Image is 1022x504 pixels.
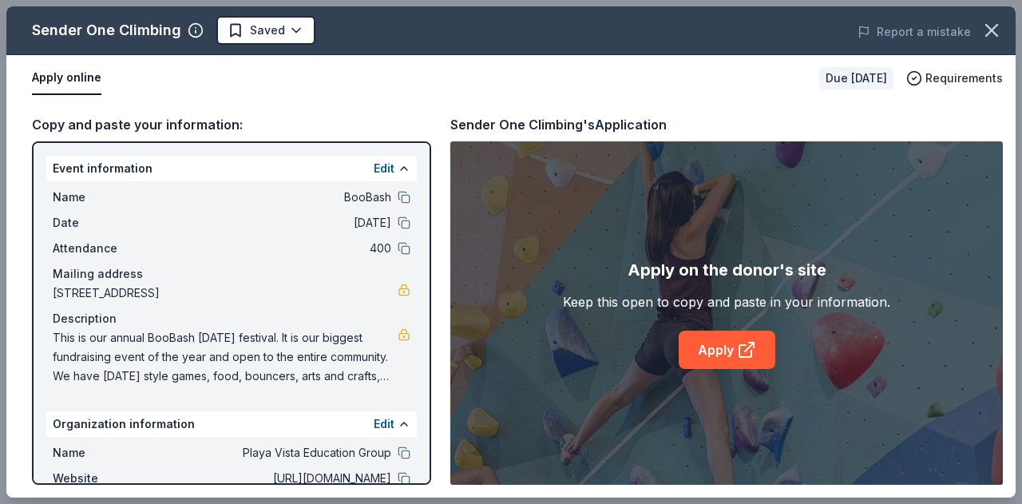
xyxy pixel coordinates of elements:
[679,331,775,369] a: Apply
[925,69,1003,88] span: Requirements
[53,264,410,284] div: Mailing address
[374,415,394,434] button: Edit
[53,469,160,488] span: Website
[450,114,667,135] div: Sender One Climbing's Application
[906,69,1003,88] button: Requirements
[819,67,893,89] div: Due [DATE]
[53,284,398,303] span: [STREET_ADDRESS]
[53,443,160,462] span: Name
[53,239,160,258] span: Attendance
[216,16,315,45] button: Saved
[374,159,394,178] button: Edit
[53,188,160,207] span: Name
[628,257,826,283] div: Apply on the donor's site
[46,411,417,437] div: Organization information
[250,21,285,40] span: Saved
[32,62,101,95] button: Apply online
[53,328,398,386] span: This is our annual BooBash [DATE] festival. It is our biggest fundraising event of the year and o...
[160,469,391,488] span: [URL][DOMAIN_NAME]
[32,114,431,135] div: Copy and paste your information:
[160,443,391,462] span: Playa Vista Education Group
[53,213,160,232] span: Date
[858,22,971,42] button: Report a mistake
[160,188,391,207] span: BooBash
[32,18,181,43] div: Sender One Climbing
[46,156,417,181] div: Event information
[160,213,391,232] span: [DATE]
[53,309,410,328] div: Description
[160,239,391,258] span: 400
[563,292,890,312] div: Keep this open to copy and paste in your information.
